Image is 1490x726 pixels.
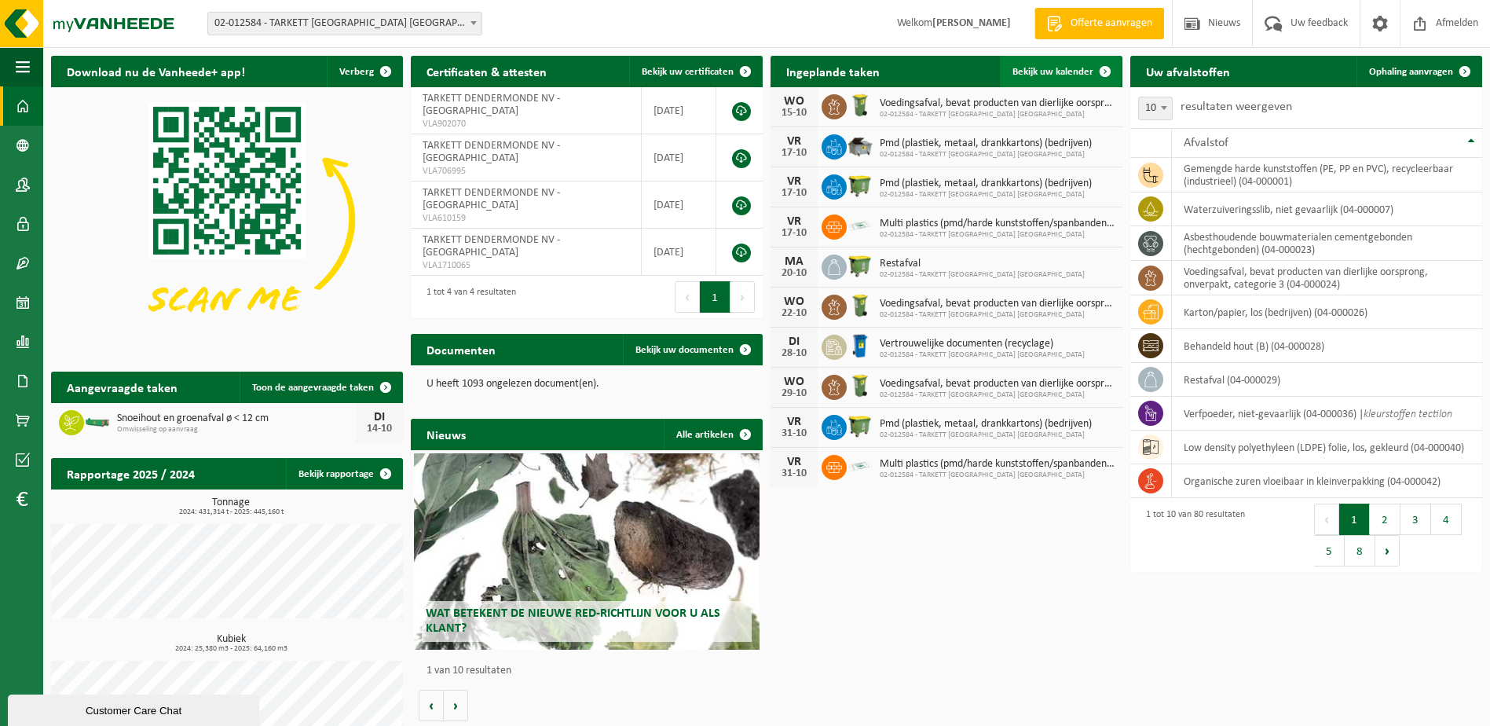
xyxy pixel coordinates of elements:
span: Bekijk uw documenten [635,345,734,355]
span: 02-012584 - TARKETT DENDERMONDE NV - DENDERMONDE [207,12,482,35]
div: VR [778,135,810,148]
span: Snoeihout en groenafval ø < 12 cm [117,412,356,425]
a: Bekijk rapportage [286,458,401,489]
h2: Rapportage 2025 / 2024 [51,458,211,489]
span: 10 [1138,97,1173,120]
i: kleurstoffen tectilon [1364,409,1452,420]
a: Offerte aanvragen [1034,8,1164,39]
span: Verberg [339,67,374,77]
span: Offerte aanvragen [1067,16,1156,31]
div: 17-10 [778,148,810,159]
span: Restafval [880,258,1085,270]
span: Bekijk uw kalender [1012,67,1093,77]
td: [DATE] [642,134,716,181]
div: WO [778,295,810,308]
h2: Documenten [411,334,511,365]
div: 20-10 [778,268,810,279]
span: TARKETT DENDERMONDE NV - [GEOGRAPHIC_DATA] [423,234,560,258]
h2: Download nu de Vanheede+ app! [51,56,261,86]
div: 1 tot 4 van 4 resultaten [419,280,516,314]
label: resultaten weergeven [1181,101,1292,113]
div: DI [778,335,810,348]
span: 02-012584 - TARKETT [GEOGRAPHIC_DATA] [GEOGRAPHIC_DATA] [880,190,1092,200]
div: MA [778,255,810,268]
td: karton/papier, los (bedrijven) (04-000026) [1172,295,1482,329]
span: TARKETT DENDERMONDE NV - [GEOGRAPHIC_DATA] [423,187,560,211]
span: 02-012584 - TARKETT [GEOGRAPHIC_DATA] [GEOGRAPHIC_DATA] [880,431,1092,440]
td: waterzuiveringsslib, niet gevaarlijk (04-000007) [1172,192,1482,226]
span: Omwisseling op aanvraag [117,425,356,434]
div: 1 tot 10 van 80 resultaten [1138,502,1245,568]
span: VLA1710065 [423,259,629,272]
span: 2024: 25,380 m3 - 2025: 64,160 m3 [59,645,403,653]
td: gemengde harde kunststoffen (PE, PP en PVC), recycleerbaar (industrieel) (04-000001) [1172,158,1482,192]
button: Vorige [419,690,444,721]
span: VLA902070 [423,118,629,130]
span: 02-012584 - TARKETT [GEOGRAPHIC_DATA] [GEOGRAPHIC_DATA] [880,310,1115,320]
a: Wat betekent de nieuwe RED-richtlijn voor u als klant? [414,453,759,650]
div: VR [778,416,810,428]
img: WB-0140-HPE-GN-50 [847,372,873,399]
div: VR [778,215,810,228]
strong: [PERSON_NAME] [932,17,1011,29]
span: 02-012584 - TARKETT [GEOGRAPHIC_DATA] [GEOGRAPHIC_DATA] [880,110,1115,119]
span: Voedingsafval, bevat producten van dierlijke oorsprong, onverpakt, categorie 3 [880,97,1115,110]
div: 22-10 [778,308,810,319]
img: WB-5000-GAL-GY-01 [847,132,873,159]
span: Voedingsafval, bevat producten van dierlijke oorsprong, onverpakt, categorie 3 [880,378,1115,390]
div: VR [778,456,810,468]
td: low density polyethyleen (LDPE) folie, los, gekleurd (04-000040) [1172,431,1482,464]
button: 4 [1431,504,1462,535]
span: 10 [1139,97,1172,119]
a: Ophaling aanvragen [1356,56,1481,87]
td: [DATE] [642,181,716,229]
h2: Certificaten & attesten [411,56,562,86]
td: behandeld hout (B) (04-000028) [1172,329,1482,363]
span: Multi plastics (pmd/harde kunststoffen/spanbanden/eps/folie naturel/folie gemeng... [880,218,1115,230]
img: WB-1100-HPE-GN-50 [847,252,873,279]
img: LP-SK-00500-LPE-16 [847,453,873,479]
td: organische zuren vloeibaar in kleinverpakking (04-000042) [1172,464,1482,498]
img: WB-0140-HPE-GN-50 [847,92,873,119]
span: 02-012584 - TARKETT [GEOGRAPHIC_DATA] [GEOGRAPHIC_DATA] [880,230,1115,240]
button: Previous [1314,504,1339,535]
img: WB-1100-HPE-GN-50 [847,412,873,439]
span: Pmd (plastiek, metaal, drankkartons) (bedrijven) [880,178,1092,190]
button: 8 [1345,535,1375,566]
td: [DATE] [642,87,716,134]
span: Bekijk uw certificaten [642,67,734,77]
img: LP-SK-00500-LPE-16 [847,212,873,239]
div: VR [778,175,810,188]
td: [DATE] [642,229,716,276]
span: Pmd (plastiek, metaal, drankkartons) (bedrijven) [880,137,1092,150]
span: Ophaling aanvragen [1369,67,1453,77]
img: WB-0140-HPE-GN-50 [847,292,873,319]
span: 02-012584 - TARKETT [GEOGRAPHIC_DATA] [GEOGRAPHIC_DATA] [880,270,1085,280]
span: TARKETT DENDERMONDE NV - [GEOGRAPHIC_DATA] [423,140,560,164]
a: Alle artikelen [664,419,761,450]
button: 1 [700,281,730,313]
span: 02-012584 - TARKETT DENDERMONDE NV - DENDERMONDE [208,13,481,35]
div: 14-10 [364,423,395,434]
span: 02-012584 - TARKETT [GEOGRAPHIC_DATA] [GEOGRAPHIC_DATA] [880,150,1092,159]
td: voedingsafval, bevat producten van dierlijke oorsprong, onverpakt, categorie 3 (04-000024) [1172,261,1482,295]
iframe: chat widget [8,691,262,726]
button: 5 [1314,535,1345,566]
h2: Nieuws [411,419,481,449]
button: Next [1375,535,1400,566]
div: 15-10 [778,108,810,119]
img: WB-1100-HPE-GN-50 [847,172,873,199]
button: 3 [1400,504,1431,535]
img: HK-XC-10-GN-00 [84,414,111,428]
button: Previous [675,281,700,313]
span: 02-012584 - TARKETT [GEOGRAPHIC_DATA] [GEOGRAPHIC_DATA] [880,390,1115,400]
span: Afvalstof [1184,137,1228,149]
span: Voedingsafval, bevat producten van dierlijke oorsprong, onverpakt, categorie 3 [880,298,1115,310]
span: VLA706995 [423,165,629,178]
h2: Ingeplande taken [771,56,895,86]
div: 31-10 [778,428,810,439]
a: Bekijk uw documenten [623,334,761,365]
p: 1 van 10 resultaten [426,665,755,676]
span: 02-012584 - TARKETT [GEOGRAPHIC_DATA] [GEOGRAPHIC_DATA] [880,471,1115,480]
